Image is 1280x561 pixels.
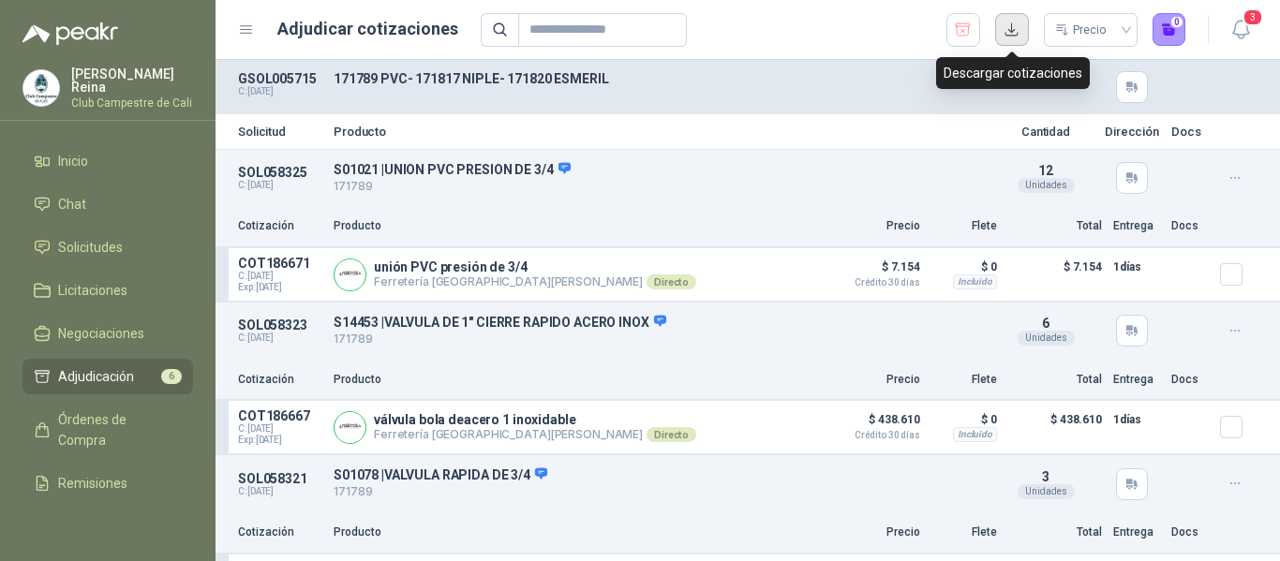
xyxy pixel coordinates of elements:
span: Adjudicación [58,366,134,387]
div: Descargar cotizaciones [936,57,1090,89]
span: 3 [1042,469,1049,484]
p: Solicitud [238,125,322,138]
p: [PERSON_NAME] Reina [71,67,193,94]
p: Docs [1171,125,1209,138]
span: Licitaciones [58,280,127,301]
a: Chat [22,186,193,222]
a: Configuración [22,509,193,544]
span: Exp: [DATE] [238,282,322,293]
p: Docs [1171,371,1209,389]
p: $ 438.610 [1008,408,1102,446]
p: Precio [826,524,920,541]
p: SOL058321 [238,471,322,486]
p: $ 0 [931,408,997,431]
p: Producto [334,524,815,541]
span: Negociaciones [58,323,144,344]
span: 12 [1038,163,1053,178]
span: 6 [1042,316,1049,331]
p: 171789 [334,483,988,501]
p: COT186671 [238,256,322,271]
img: Company Logo [335,412,365,443]
p: Total [1008,371,1102,389]
span: Crédito 30 días [826,278,920,288]
p: C: [DATE] [238,180,322,191]
a: Inicio [22,143,193,179]
p: Cotización [238,217,322,235]
p: Cantidad [999,125,1093,138]
p: Cotización [238,371,322,389]
p: $ 438.610 [826,408,920,440]
p: unión PVC presión de 3/4 [374,259,696,274]
a: Órdenes de Compra [22,402,193,458]
div: Unidades [1018,484,1075,499]
a: Remisiones [22,465,193,501]
div: Incluido [953,427,997,442]
p: 171789 [334,331,988,348]
img: Company Logo [335,259,365,290]
span: Solicitudes [58,237,123,258]
p: Entrega [1113,217,1160,235]
p: Dirección [1104,125,1160,138]
a: Negociaciones [22,316,193,351]
span: Remisiones [58,473,127,494]
p: GSOL005715 [238,71,322,86]
a: Solicitudes [22,229,193,265]
p: Producto [334,125,988,138]
p: Precio [826,217,920,235]
p: Total [1008,524,1102,541]
a: Licitaciones [22,273,193,308]
span: Crédito 30 días [826,431,920,440]
p: S01021 | UNION PVC PRESION DE 3/4 [334,161,988,178]
p: SOL058325 [238,165,322,180]
span: C: [DATE] [238,423,322,435]
span: Chat [58,194,86,214]
p: Club Campestre de Cali [71,97,193,109]
p: C: [DATE] [238,332,322,344]
p: Flete [931,524,997,541]
p: 1 días [1113,408,1160,431]
p: Flete [931,371,997,389]
a: Adjudicación6 [22,359,193,394]
p: Ferretería [GEOGRAPHIC_DATA][PERSON_NAME] [374,274,696,289]
p: Ferretería [GEOGRAPHIC_DATA][PERSON_NAME] [374,427,696,442]
h1: Adjudicar cotizaciones [277,16,458,42]
p: $ 7.154 [826,256,920,288]
p: Total [1008,217,1102,235]
span: 3 [1243,8,1263,26]
div: Unidades [1018,331,1075,346]
p: 171789 PVC- 171817 NIPLE- 171820 ESMERIL [334,71,988,86]
p: S14453 | VALVULA DE 1" CIERRE RAPIDO ACERO INOX [334,314,988,331]
button: 3 [1224,13,1258,47]
p: C: [DATE] [238,486,322,497]
div: Directo [647,427,696,442]
span: Exp: [DATE] [238,435,322,446]
span: C: [DATE] [238,271,322,282]
p: válvula bola deacero 1 inoxidable [374,412,696,427]
p: COT186667 [238,408,322,423]
p: Producto [334,371,815,389]
p: Producto [334,217,815,235]
p: Docs [1171,524,1209,541]
p: $ 7.154 [1008,256,1102,293]
p: Cotización [238,524,322,541]
p: Entrega [1113,371,1160,389]
p: SOL058323 [238,317,322,332]
p: Flete [931,217,997,235]
p: Docs [1171,217,1209,235]
p: Entrega [1113,524,1160,541]
div: Incluido [953,274,997,289]
div: Directo [647,274,696,289]
span: 6 [161,369,182,384]
span: Órdenes de Compra [58,409,175,450]
div: Unidades [1018,178,1075,193]
button: 0 [1153,13,1186,47]
p: C: [DATE] [238,86,322,97]
span: Inicio [58,151,88,171]
div: Precio [1055,16,1109,44]
p: 1 días [1113,256,1160,278]
img: Company Logo [23,70,59,106]
p: $ 0 [931,256,997,278]
p: 171789 [334,178,988,196]
p: S01078 | VALVULA RAPIDA DE 3/4 [334,466,988,483]
img: Logo peakr [22,22,118,45]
